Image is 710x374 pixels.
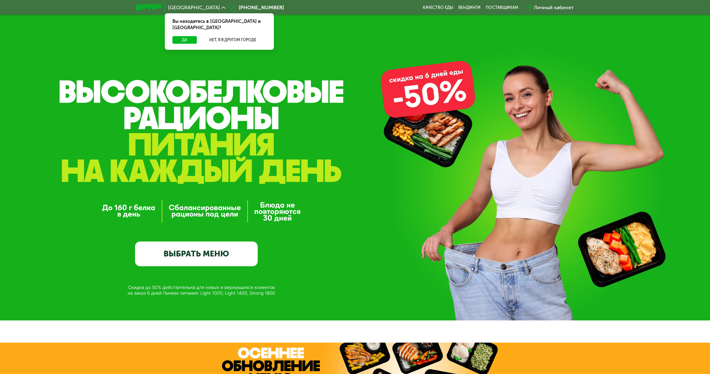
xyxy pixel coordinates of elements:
[165,13,274,36] div: Вы находитесь в [GEOGRAPHIC_DATA] и [GEOGRAPHIC_DATA]?
[486,5,518,10] div: поставщикам
[229,4,284,11] a: [PHONE_NUMBER]
[199,36,266,44] button: Нет, я в другом городе
[534,4,574,11] div: Личный кабинет
[458,5,481,10] a: Вендинги
[423,5,453,10] a: Качество еды
[168,5,220,10] span: [GEOGRAPHIC_DATA]
[135,242,258,266] a: ВЫБРАТЬ МЕНЮ
[172,36,197,44] button: Да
